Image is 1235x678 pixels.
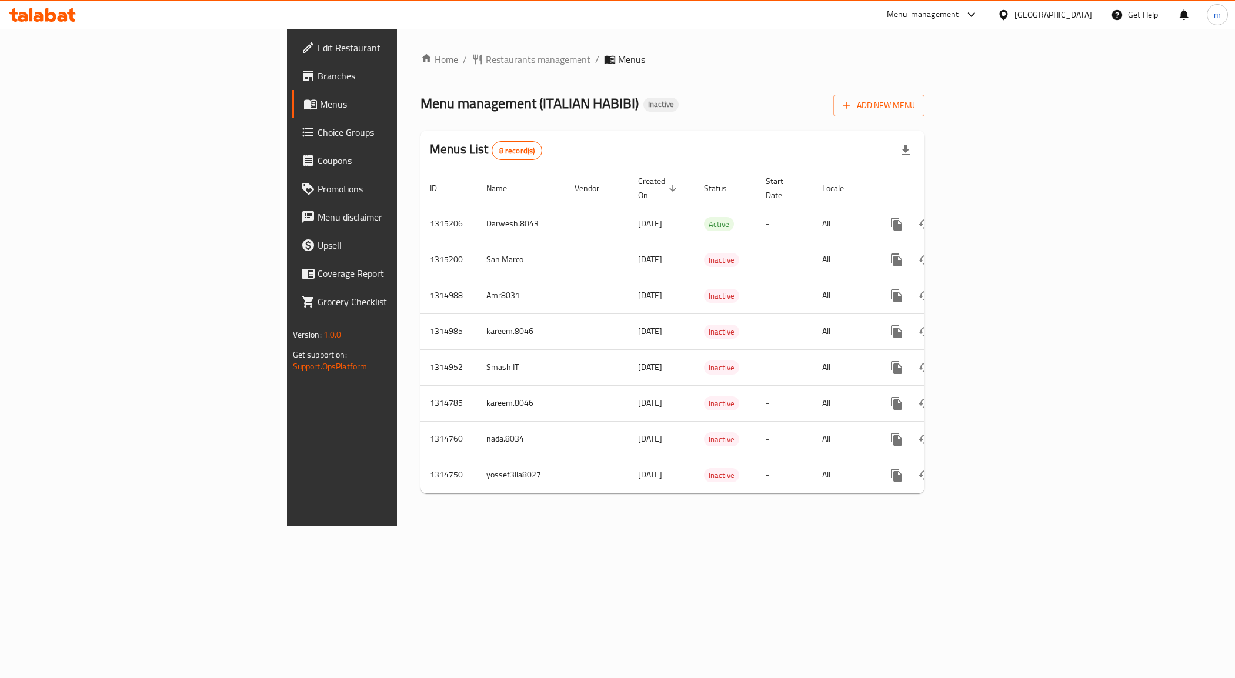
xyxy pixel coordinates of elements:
span: Inactive [704,433,739,446]
td: - [756,349,813,385]
td: - [756,457,813,493]
button: Change Status [911,353,939,382]
td: All [813,278,873,313]
button: more [883,461,911,489]
li: / [595,52,599,66]
td: Smash IT [477,349,565,385]
span: Restaurants management [486,52,590,66]
button: more [883,425,911,453]
span: Name [486,181,522,195]
div: Inactive [704,432,739,446]
div: Inactive [704,468,739,482]
td: All [813,421,873,457]
td: All [813,457,873,493]
td: San Marco [477,242,565,278]
div: Active [704,217,734,231]
span: Created On [638,174,680,202]
a: Support.OpsPlatform [293,359,368,374]
span: [DATE] [638,323,662,339]
a: Choice Groups [292,118,493,146]
span: Menus [618,52,645,66]
span: Get support on: [293,347,347,362]
button: more [883,389,911,418]
a: Menus [292,90,493,118]
span: [DATE] [638,252,662,267]
td: - [756,313,813,349]
a: Coverage Report [292,259,493,288]
button: Change Status [911,425,939,453]
button: Change Status [911,318,939,346]
nav: breadcrumb [420,52,924,66]
a: Menu disclaimer [292,203,493,231]
span: Upsell [318,238,484,252]
td: All [813,206,873,242]
a: Restaurants management [472,52,590,66]
td: Darwesh.8043 [477,206,565,242]
span: Status [704,181,742,195]
span: Promotions [318,182,484,196]
button: more [883,246,911,274]
a: Grocery Checklist [292,288,493,316]
table: enhanced table [420,171,1005,493]
button: more [883,353,911,382]
button: more [883,282,911,310]
span: [DATE] [638,216,662,231]
span: Coupons [318,153,484,168]
button: Change Status [911,389,939,418]
td: yossef3lla8027 [477,457,565,493]
button: more [883,210,911,238]
span: Start Date [766,174,799,202]
div: Export file [892,136,920,165]
span: Active [704,218,734,231]
button: Change Status [911,461,939,489]
span: Locale [822,181,859,195]
td: - [756,385,813,421]
span: Inactive [704,325,739,339]
span: Choice Groups [318,125,484,139]
div: Inactive [704,360,739,375]
span: Inactive [704,469,739,482]
span: Vendor [575,181,615,195]
a: Promotions [292,175,493,203]
a: Branches [292,62,493,90]
a: Coupons [292,146,493,175]
span: [DATE] [638,288,662,303]
td: - [756,278,813,313]
span: 1.0.0 [323,327,342,342]
th: Actions [873,171,1005,206]
button: Change Status [911,282,939,310]
span: Grocery Checklist [318,295,484,309]
div: Inactive [704,396,739,410]
td: nada.8034 [477,421,565,457]
h2: Menus List [430,141,542,160]
span: Inactive [643,99,679,109]
span: Version: [293,327,322,342]
div: Menu-management [887,8,959,22]
span: Menus [320,97,484,111]
td: All [813,349,873,385]
span: [DATE] [638,467,662,482]
span: Edit Restaurant [318,41,484,55]
div: Total records count [492,141,543,160]
span: Inactive [704,361,739,375]
td: All [813,242,873,278]
span: Menu disclaimer [318,210,484,224]
span: 8 record(s) [492,145,542,156]
td: kareem.8046 [477,313,565,349]
span: Add New Menu [843,98,915,113]
button: Change Status [911,246,939,274]
span: m [1214,8,1221,21]
td: All [813,313,873,349]
span: [DATE] [638,431,662,446]
span: Inactive [704,397,739,410]
span: Inactive [704,289,739,303]
span: [DATE] [638,359,662,375]
td: Amr8031 [477,278,565,313]
span: Inactive [704,253,739,267]
span: Coverage Report [318,266,484,280]
span: [DATE] [638,395,662,410]
td: - [756,242,813,278]
a: Upsell [292,231,493,259]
